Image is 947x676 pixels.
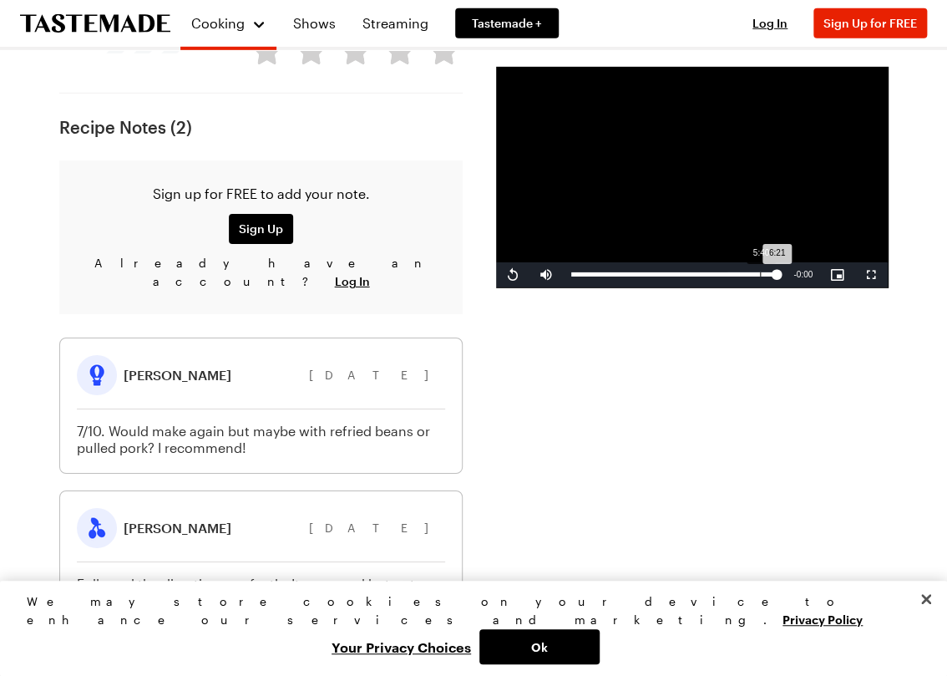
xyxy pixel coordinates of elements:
button: Picture-in-Picture [821,262,854,287]
video-js: Video Player [496,67,888,287]
button: Mute [529,262,563,287]
button: [DATE] [309,366,445,384]
span: [PERSON_NAME] [124,367,231,384]
span: Log In [752,16,787,30]
button: Cooking [190,7,266,40]
span: Sign Up [239,221,283,237]
button: Replay [496,262,529,287]
span: Sign Up for FREE [823,16,917,30]
img: Sydney M. avatar [77,355,117,395]
div: 2/5 stars from 1 reviews [99,37,203,50]
a: Tastemade + [455,8,559,38]
button: [DATE] [309,519,445,537]
span: [DATE] [309,521,445,535]
p: 7/10. Would make again but maybe with refried beans or pulled pork? I recommend! [77,423,445,456]
button: Your Privacy Choices [323,629,479,664]
button: Fullscreen [854,262,888,287]
span: Cooking [191,15,245,31]
a: To Tastemade Home Page [20,14,170,33]
button: Log In [737,15,803,32]
span: Tastemade + [472,15,542,32]
div: Progress Bar [571,272,777,277]
div: Privacy [27,592,906,664]
span: - [793,270,796,279]
p: Already have an account? [73,254,449,291]
a: More information about your privacy, opens in a new tab [782,611,863,627]
div: We may store cookies on your device to enhance our services and marketing. [27,592,906,629]
p: Sign up for FREE to add your note. [73,184,449,204]
h4: Recipe Notes ( 2 ) [59,117,463,137]
p: Followed the directions perfectly. It was good but not great. Kind of on the [PERSON_NAME] side. ... [77,576,445,643]
span: 0:00 [797,270,813,279]
button: Ok [479,629,600,664]
span: [PERSON_NAME] [124,520,231,536]
img: Brian P. avatar [77,508,117,548]
span: [DATE] [309,368,445,382]
button: Log In [335,273,370,290]
button: Close [908,581,944,618]
button: Sign Up for FREE [813,8,927,38]
button: Sign Up [229,214,293,244]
